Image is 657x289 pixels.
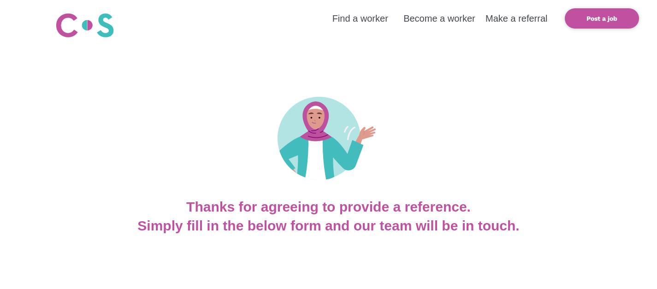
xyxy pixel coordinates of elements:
a: Post a job [565,8,639,29]
a: Become a worker [403,13,475,24]
b: Simply fill in the below form and our team will be in touch. [137,218,519,233]
b: Thanks for agreeing to provide a reference. [186,199,471,214]
a: Find a worker [332,13,388,24]
b: Post a job [586,15,617,22]
a: Make a referral [485,13,548,24]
